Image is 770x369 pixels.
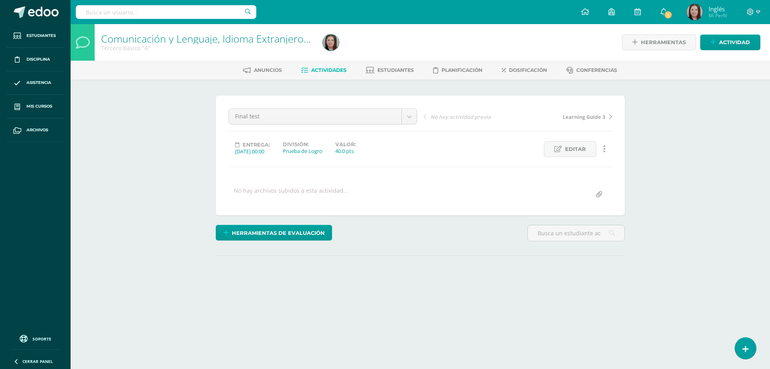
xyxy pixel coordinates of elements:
[509,67,547,73] span: Dosificación
[216,225,332,241] a: Herramientas de evaluación
[283,147,322,155] div: Prueba de Logro
[22,359,53,364] span: Cerrar panel
[700,35,760,50] a: Actividad
[6,95,64,118] a: Mis cursos
[335,147,356,155] div: 40.0 pts
[6,71,64,95] a: Asistencia
[335,141,356,147] label: Valor:
[576,67,617,73] span: Conferencias
[502,64,547,77] a: Dosificación
[254,67,282,73] span: Anuncios
[32,336,51,342] span: Soporte
[234,187,348,202] div: No hay archivos subidos a esta actividad...
[26,56,50,63] span: Disciplina
[430,113,491,120] span: No hay actividad previa
[26,80,51,86] span: Asistencia
[26,127,48,133] span: Archivos
[101,32,333,45] a: Comunicación y Lenguaje, Idioma Extranjero Inglés
[528,225,624,241] input: Busca un estudiante aquí...
[26,103,52,110] span: Mis cursos
[243,64,282,77] a: Anuncios
[433,64,482,77] a: Planificación
[377,67,414,73] span: Estudiantes
[6,118,64,142] a: Archivos
[566,64,617,77] a: Conferencias
[709,12,727,19] span: Mi Perfil
[565,142,586,157] span: Editar
[622,35,696,50] a: Herramientas
[311,67,346,73] span: Actividades
[664,10,673,19] span: 1
[719,35,750,50] span: Actividad
[229,109,417,124] a: Final test
[6,48,64,71] a: Disciplina
[6,24,64,48] a: Estudiantes
[518,112,612,120] a: Learning Guide 3
[235,148,270,155] div: [DATE] 00:00
[26,33,56,39] span: Estudiantes
[641,35,686,50] span: Herramientas
[366,64,414,77] a: Estudiantes
[283,141,322,147] label: División:
[563,113,605,120] span: Learning Guide 3
[442,67,482,73] span: Planificación
[76,5,256,19] input: Busca un usuario...
[243,142,270,148] span: Entrega:
[101,33,313,44] h1: Comunicación y Lenguaje, Idioma Extranjero Inglés
[301,64,346,77] a: Actividades
[235,109,395,124] span: Final test
[323,35,339,51] img: e03ec1ec303510e8e6f60bf4728ca3bf.png
[101,44,313,52] div: Tercero Básico 'A'
[232,226,325,241] span: Herramientas de evaluación
[709,5,727,13] span: Inglés
[10,333,61,344] a: Soporte
[687,4,703,20] img: e03ec1ec303510e8e6f60bf4728ca3bf.png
